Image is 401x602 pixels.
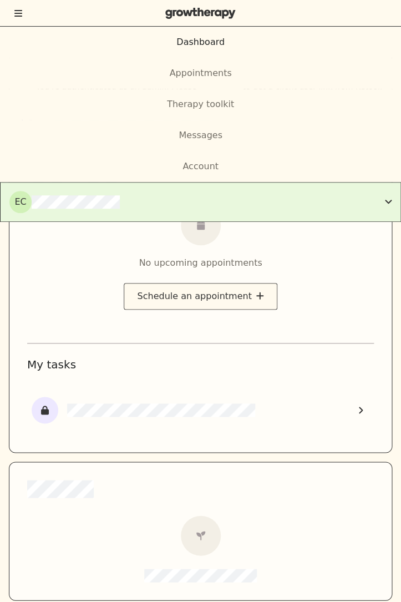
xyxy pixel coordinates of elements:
[9,191,32,213] div: EC
[13,8,23,19] button: Toggle menu
[124,283,277,310] button: Schedule an appointment
[176,36,225,49] div: Dashboard
[169,67,231,80] div: Appointments
[139,256,262,270] div: No upcoming appointments
[167,98,234,111] div: Therapy toolkit
[179,129,222,142] div: Messages
[165,8,236,19] img: Grow Therapy logo
[27,357,374,372] h1: My tasks
[182,160,219,173] div: Account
